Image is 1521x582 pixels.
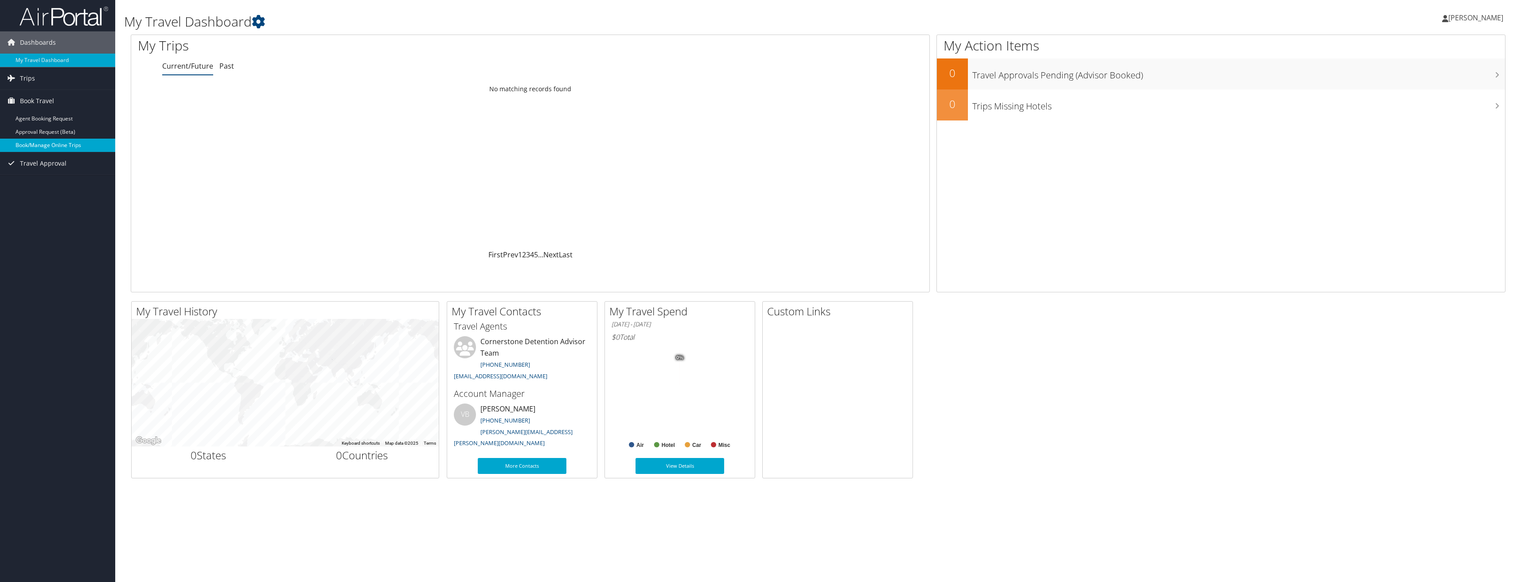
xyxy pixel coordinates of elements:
a: 5 [534,250,538,260]
h1: My Trips [138,36,590,55]
h6: Total [612,332,748,342]
a: 0Trips Missing Hotels [937,89,1505,120]
tspan: 0% [676,355,683,361]
h6: [DATE] - [DATE] [612,320,748,329]
a: [EMAIL_ADDRESS][DOMAIN_NAME] [454,372,547,380]
a: Prev [503,250,518,260]
a: Past [219,61,234,71]
a: More Contacts [478,458,566,474]
a: [PHONE_NUMBER] [480,361,530,369]
img: airportal-logo.png [19,6,108,27]
text: Air [636,442,644,448]
text: Hotel [662,442,675,448]
h2: My Travel Spend [609,304,755,319]
h2: My Travel History [136,304,439,319]
a: 1 [518,250,522,260]
span: $0 [612,332,620,342]
a: [PERSON_NAME] [1442,4,1512,31]
span: Book Travel [20,90,54,112]
h2: States [138,448,279,463]
a: Terms (opens in new tab) [424,441,436,446]
span: 0 [336,448,342,462]
h3: Trips Missing Hotels [972,96,1505,113]
span: Trips [20,67,35,89]
a: Last [559,250,573,260]
span: Travel Approval [20,152,66,175]
span: [PERSON_NAME] [1448,13,1503,23]
a: 3 [526,250,530,260]
h3: Account Manager [454,388,590,400]
text: Car [692,442,701,448]
h2: 0 [937,97,968,112]
span: Map data ©2025 [385,441,418,446]
a: First [488,250,503,260]
h2: Custom Links [767,304,913,319]
h1: My Travel Dashboard [124,12,1049,31]
a: View Details [636,458,724,474]
h2: Countries [292,448,433,463]
h1: My Action Items [937,36,1505,55]
li: Cornerstone Detention Advisor Team [449,336,595,384]
a: 4 [530,250,534,260]
button: Keyboard shortcuts [342,440,380,446]
a: 0Travel Approvals Pending (Advisor Booked) [937,58,1505,89]
td: No matching records found [131,81,929,97]
span: Dashboards [20,31,56,54]
h2: My Travel Contacts [452,304,597,319]
a: Current/Future [162,61,213,71]
span: 0 [191,448,197,462]
a: Open this area in Google Maps (opens a new window) [134,435,163,446]
span: … [538,250,543,260]
text: Misc [718,442,730,448]
li: [PERSON_NAME] [449,404,595,451]
a: [PHONE_NUMBER] [480,416,530,424]
div: VB [454,404,476,426]
h3: Travel Approvals Pending (Advisor Booked) [972,65,1505,81]
h2: 0 [937,66,968,81]
a: [PERSON_NAME][EMAIL_ADDRESS][PERSON_NAME][DOMAIN_NAME] [454,428,573,447]
a: 2 [522,250,526,260]
img: Google [134,435,163,446]
h3: Travel Agents [454,320,590,333]
a: Next [543,250,559,260]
